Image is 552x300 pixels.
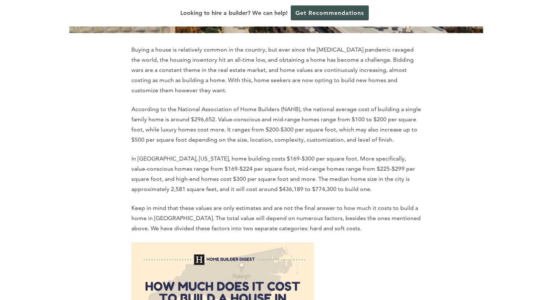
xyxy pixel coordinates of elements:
[131,45,421,96] p: Buying a house is relatively common in the country, but ever since the [MEDICAL_DATA] pandemic ra...
[291,5,369,20] a: Get Recommendations
[413,248,543,291] iframe: Drift Widget Chat Controller
[131,154,421,194] p: In [GEOGRAPHIC_DATA], [US_STATE], home building costs $169-$300 per square foot. More specificall...
[131,203,421,234] p: Keep in mind that these values are only estimates and are not the final answer to how much it cos...
[131,104,421,145] p: According to the National Association of Home Builders (NAHB), the national average cost of build...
